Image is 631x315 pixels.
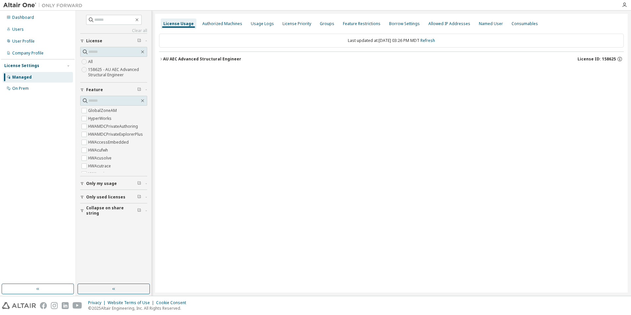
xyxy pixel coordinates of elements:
[12,27,24,32] div: Users
[80,176,147,191] button: Only my usage
[73,302,82,309] img: youtube.svg
[156,300,190,305] div: Cookie Consent
[137,208,141,213] span: Clear filter
[202,21,242,26] div: Authorized Machines
[428,21,470,26] div: Allowed IP Addresses
[80,28,147,33] a: Clear all
[12,75,32,80] div: Managed
[137,181,141,186] span: Clear filter
[88,146,109,154] label: HWAcufwh
[578,56,616,62] span: License ID: 158625
[163,56,241,62] div: AU AEC Advanced Structural Engineer
[88,115,113,122] label: HyperWorks
[80,203,147,218] button: Collapse on share string
[88,162,112,170] label: HWAcutrace
[86,205,137,216] span: Collapse on share string
[159,52,624,66] button: AU AEC Advanced Structural EngineerLicense ID: 158625
[86,181,117,186] span: Only my usage
[137,194,141,200] span: Clear filter
[88,107,118,115] label: GlobalZoneAM
[420,38,435,43] a: Refresh
[2,302,36,309] img: altair_logo.svg
[108,300,156,305] div: Website Terms of Use
[4,63,39,68] div: License Settings
[137,38,141,44] span: Clear filter
[40,302,47,309] img: facebook.svg
[88,66,147,79] label: 158625 - AU AEC Advanced Structural Engineer
[343,21,381,26] div: Feature Restrictions
[51,302,58,309] img: instagram.svg
[512,21,538,26] div: Consumables
[80,83,147,97] button: Feature
[88,138,130,146] label: HWAccessEmbedded
[320,21,334,26] div: Groups
[88,122,139,130] label: HWAMDCPrivateAuthoring
[12,15,34,20] div: Dashboard
[389,21,420,26] div: Borrow Settings
[159,34,624,48] div: Last updated at: [DATE] 03:26 PM MDT
[479,21,503,26] div: Named User
[88,305,190,311] p: © 2025 Altair Engineering, Inc. All Rights Reserved.
[251,21,274,26] div: Usage Logs
[88,170,111,178] label: HWAcuview
[80,34,147,48] button: License
[12,39,35,44] div: User Profile
[12,86,29,91] div: On Prem
[282,21,311,26] div: License Priority
[88,300,108,305] div: Privacy
[86,38,102,44] span: License
[88,58,94,66] label: All
[88,130,144,138] label: HWAMDCPrivateExplorerPlus
[86,194,125,200] span: Only used licenses
[12,51,44,56] div: Company Profile
[163,21,194,26] div: License Usage
[62,302,69,309] img: linkedin.svg
[137,87,141,92] span: Clear filter
[88,154,113,162] label: HWAcusolve
[80,190,147,204] button: Only used licenses
[3,2,86,9] img: Altair One
[86,87,103,92] span: Feature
